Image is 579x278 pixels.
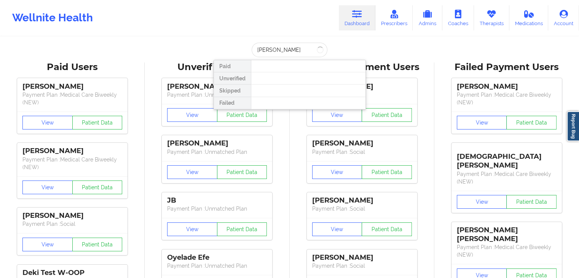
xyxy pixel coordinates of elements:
[457,170,557,185] p: Payment Plan : Medical Care Biweekly (NEW)
[72,181,123,194] button: Patient Data
[362,165,412,179] button: Patient Data
[217,108,267,122] button: Patient Data
[312,165,362,179] button: View
[22,268,122,277] div: Deki Test W-OOP
[167,262,267,270] p: Payment Plan : Unmatched Plan
[312,108,362,122] button: View
[22,211,122,220] div: [PERSON_NAME]
[167,148,267,156] p: Payment Plan : Unmatched Plan
[167,222,217,236] button: View
[167,82,267,91] div: [PERSON_NAME]
[22,238,73,251] button: View
[167,205,267,212] p: Payment Plan : Unmatched Plan
[413,5,442,30] a: Admins
[457,116,507,129] button: View
[167,196,267,205] div: JB
[22,220,122,228] p: Payment Plan : Social
[22,181,73,194] button: View
[72,238,123,251] button: Patient Data
[22,91,122,106] p: Payment Plan : Medical Care Biweekly (NEW)
[22,156,122,171] p: Payment Plan : Medical Care Biweekly (NEW)
[312,205,412,212] p: Payment Plan : Social
[167,165,217,179] button: View
[72,116,123,129] button: Patient Data
[217,222,267,236] button: Patient Data
[548,5,579,30] a: Account
[167,91,267,99] p: Payment Plan : Unmatched Plan
[214,72,251,85] div: Unverified
[214,85,251,97] div: Skipped
[506,195,557,209] button: Patient Data
[509,5,549,30] a: Medications
[442,5,474,30] a: Coaches
[506,116,557,129] button: Patient Data
[457,195,507,209] button: View
[312,196,412,205] div: [PERSON_NAME]
[457,91,557,106] p: Payment Plan : Medical Care Biweekly (NEW)
[5,61,139,73] div: Paid Users
[474,5,509,30] a: Therapists
[312,222,362,236] button: View
[312,253,412,262] div: [PERSON_NAME]
[167,139,267,148] div: [PERSON_NAME]
[457,82,557,91] div: [PERSON_NAME]
[22,82,122,91] div: [PERSON_NAME]
[567,111,579,141] a: Report Bug
[214,97,251,109] div: Failed
[362,222,412,236] button: Patient Data
[457,147,557,170] div: [DEMOGRAPHIC_DATA][PERSON_NAME]
[167,253,267,262] div: Oyelade Efe
[217,165,267,179] button: Patient Data
[457,243,557,259] p: Payment Plan : Medical Care Biweekly (NEW)
[312,262,412,270] p: Payment Plan : Social
[362,108,412,122] button: Patient Data
[375,5,413,30] a: Prescribers
[22,147,122,155] div: [PERSON_NAME]
[440,61,574,73] div: Failed Payment Users
[22,116,73,129] button: View
[339,5,375,30] a: Dashboard
[312,148,412,156] p: Payment Plan : Social
[214,60,251,72] div: Paid
[312,139,412,148] div: [PERSON_NAME]
[167,108,217,122] button: View
[150,61,284,73] div: Unverified Users
[457,226,557,243] div: [PERSON_NAME] [PERSON_NAME]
